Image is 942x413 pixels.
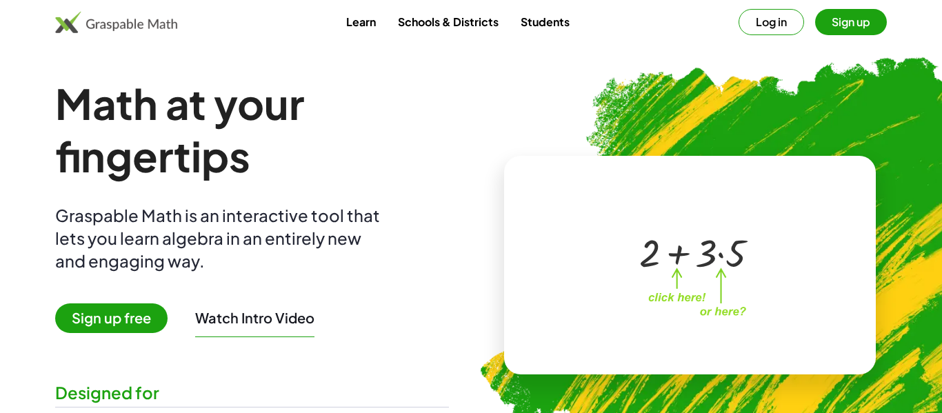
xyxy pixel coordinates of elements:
button: Log in [739,9,804,35]
button: Sign up [815,9,887,35]
span: Sign up free [55,303,168,333]
div: Designed for [55,381,449,404]
h1: Math at your fingertips [55,77,449,182]
a: Learn [335,9,387,34]
button: Watch Intro Video [195,309,314,327]
div: Graspable Math is an interactive tool that lets you learn algebra in an entirely new and engaging... [55,204,386,272]
a: Students [510,9,581,34]
a: Schools & Districts [387,9,510,34]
